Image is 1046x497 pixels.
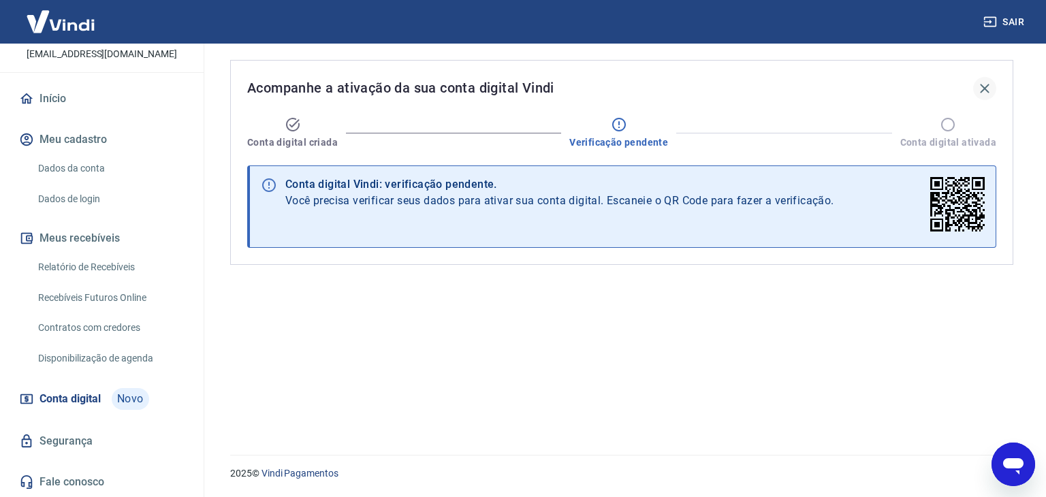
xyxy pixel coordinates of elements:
[16,1,105,42] img: Vindi
[16,426,187,456] a: Segurança
[16,125,187,155] button: Meu cadastro
[33,284,187,312] a: Recebíveis Futuros Online
[16,223,187,253] button: Meus recebíveis
[27,47,177,61] p: [EMAIL_ADDRESS][DOMAIN_NAME]
[247,77,554,99] span: Acompanhe a ativação da sua conta digital Vindi
[33,314,187,342] a: Contratos com credores
[230,466,1013,481] p: 2025 ©
[16,467,187,497] a: Fale conosco
[33,185,187,213] a: Dados de login
[112,388,149,410] span: Novo
[33,155,187,182] a: Dados da conta
[992,443,1035,486] iframe: Botão para abrir a janela de mensagens
[261,468,338,479] a: Vindi Pagamentos
[247,135,338,149] span: Conta digital criada
[39,389,101,408] span: Conta digital
[569,135,668,149] span: Verificação pendente
[285,176,834,193] div: Conta digital Vindi: verificação pendente.
[16,84,187,114] a: Início
[16,383,187,415] a: Conta digitalNovo
[285,193,834,209] span: Você precisa verificar seus dados para ativar sua conta digital. Escaneie o QR Code para fazer a ...
[981,10,1030,35] button: Sair
[900,135,996,149] span: Conta digital ativada
[33,253,187,281] a: Relatório de Recebíveis
[33,344,187,372] a: Disponibilização de agenda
